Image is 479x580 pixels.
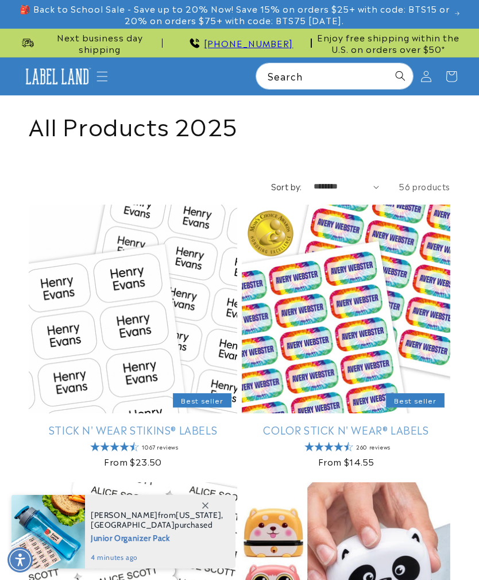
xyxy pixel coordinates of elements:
[399,180,450,192] span: 56 products
[91,520,175,530] span: [GEOGRAPHIC_DATA]
[316,32,461,54] span: Enjoy free shipping within the U.S. on orders over $50*
[242,423,450,436] a: Color Stick N' Wear® Labels
[167,29,311,57] div: Announcement
[90,64,115,89] summary: Menu
[388,63,413,89] button: Search
[316,29,461,57] div: Announcement
[22,66,92,87] img: Label Land
[17,61,96,91] a: Label Land
[91,510,223,530] span: from , purchased
[204,36,293,49] a: [PHONE_NUMBER]
[91,510,158,520] span: [PERSON_NAME]
[7,547,33,573] div: Accessibility Menu
[18,29,163,57] div: Announcement
[18,3,450,25] span: 🎒 Back to School Sale - Save up to 20% Now! Save 15% on orders $25+ with code: BTS15 or 20% on or...
[29,423,237,436] a: Stick N' Wear Stikins® Labels
[364,531,468,569] iframe: Gorgias live chat messenger
[29,110,450,140] h1: All Products 2025
[271,180,302,192] label: Sort by:
[37,32,163,54] span: Next business day shipping
[176,510,221,520] span: [US_STATE]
